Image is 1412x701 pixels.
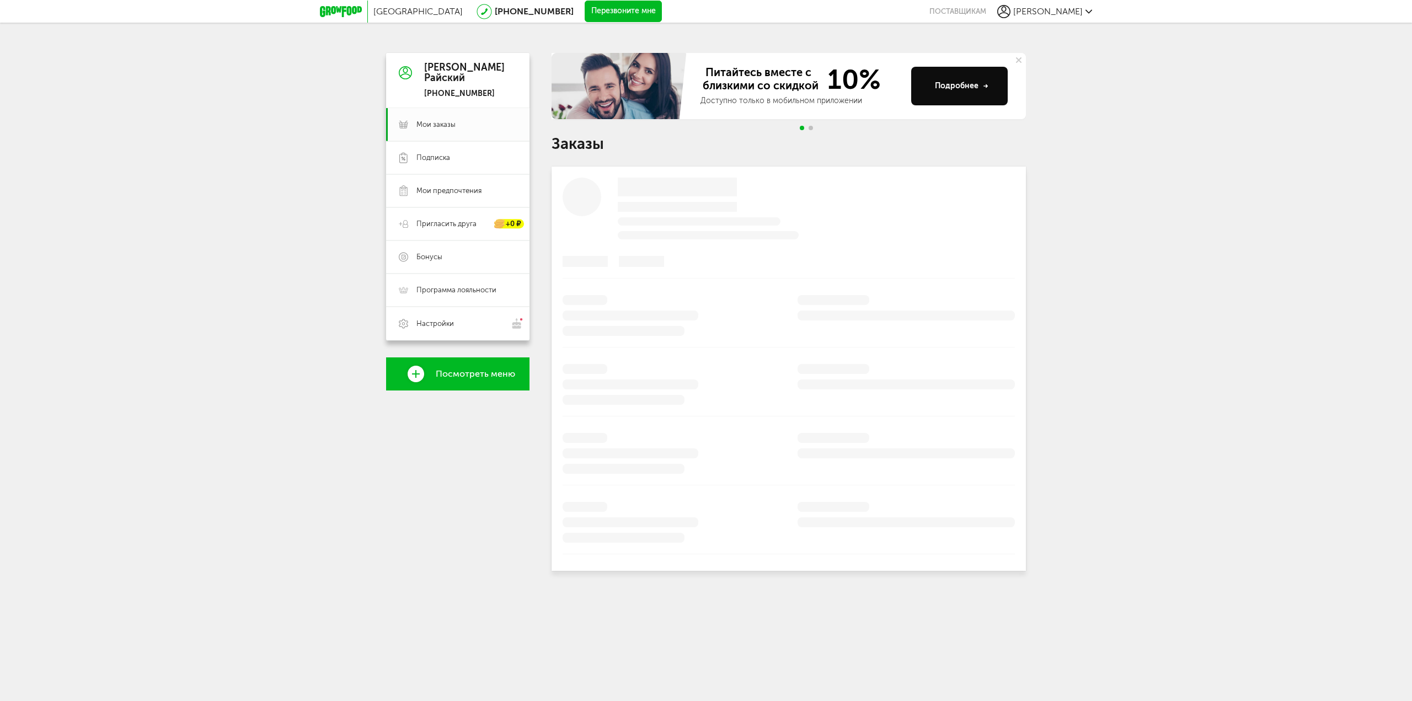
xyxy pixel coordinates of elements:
[911,67,1008,105] button: Подробнее
[416,319,454,329] span: Настройки
[809,126,813,130] span: Go to slide 2
[416,252,442,262] span: Бонусы
[1013,6,1083,17] span: [PERSON_NAME]
[386,174,529,207] a: Мои предпочтения
[416,219,477,229] span: Пригласить друга
[386,108,529,141] a: Мои заказы
[424,62,505,84] div: [PERSON_NAME] Райский
[386,207,529,240] a: Пригласить друга +0 ₽
[373,6,463,17] span: [GEOGRAPHIC_DATA]
[416,120,456,130] span: Мои заказы
[386,141,529,174] a: Подписка
[424,89,505,99] div: [PHONE_NUMBER]
[700,95,902,106] div: Доступно только в мобильном приложении
[386,357,529,390] a: Посмотреть меню
[821,66,881,93] span: 10%
[552,53,689,119] img: family-banner.579af9d.jpg
[416,285,496,295] span: Программа лояльности
[495,6,574,17] a: [PHONE_NUMBER]
[386,240,529,274] a: Бонусы
[935,81,988,92] div: Подробнее
[700,66,821,93] span: Питайтесь вместе с близкими со скидкой
[800,126,804,130] span: Go to slide 1
[386,307,529,340] a: Настройки
[416,186,482,196] span: Мои предпочтения
[416,153,450,163] span: Подписка
[436,369,515,379] span: Посмотреть меню
[495,220,524,229] div: +0 ₽
[585,1,662,23] button: Перезвоните мне
[552,137,1026,151] h1: Заказы
[386,274,529,307] a: Программа лояльности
